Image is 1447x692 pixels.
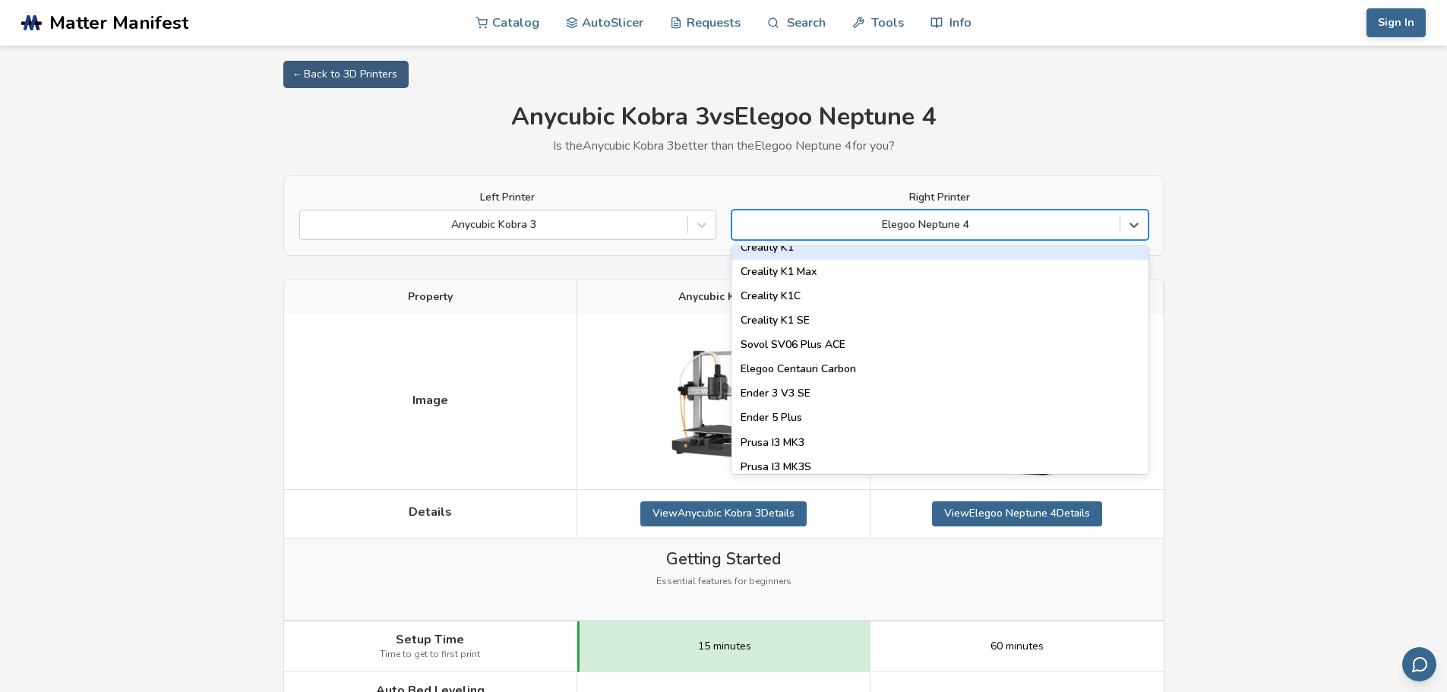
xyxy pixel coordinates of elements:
[731,333,1148,357] div: Sovol SV06 Plus ACE
[396,633,464,646] span: Setup Time
[408,291,453,303] span: Property
[731,191,1148,204] label: Right Printer
[283,61,409,88] a: ← Back to 3D Printers
[731,284,1148,308] div: Creality K1C
[640,501,807,526] a: ViewAnycubic Kobra 3Details
[731,431,1148,455] div: Prusa I3 MK3
[731,308,1148,333] div: Creality K1 SE
[678,291,768,303] span: Anycubic Kobra 3
[1402,647,1436,681] button: Send feedback via email
[731,381,1148,406] div: Ender 3 V3 SE
[409,505,452,519] span: Details
[1366,8,1426,37] button: Sign In
[731,260,1148,284] div: Creality K1 Max
[299,191,716,204] label: Left Printer
[656,577,791,587] span: Essential features for beginners
[283,139,1164,153] p: Is the Anycubic Kobra 3 better than the Elegoo Neptune 4 for you?
[666,550,781,568] span: Getting Started
[932,501,1102,526] a: ViewElegoo Neptune 4Details
[740,219,743,231] input: Elegoo Neptune 4Anycubic I3 Mega SAnycubic Kobra 2 MaxAnycubic Kobra 2 NeoAnycubic Kobra 2 PlusAn...
[647,326,799,478] img: Anycubic Kobra 3
[49,12,188,33] span: Matter Manifest
[990,640,1044,653] span: 60 minutes
[380,649,480,660] span: Time to get to first print
[698,640,751,653] span: 15 minutes
[731,235,1148,260] div: Creality K1
[731,455,1148,479] div: Prusa I3 MK3S
[731,406,1148,430] div: Ender 5 Plus
[731,357,1148,381] div: Elegoo Centauri Carbon
[283,103,1164,131] h1: Anycubic Kobra 3 vs Elegoo Neptune 4
[412,393,448,407] span: Image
